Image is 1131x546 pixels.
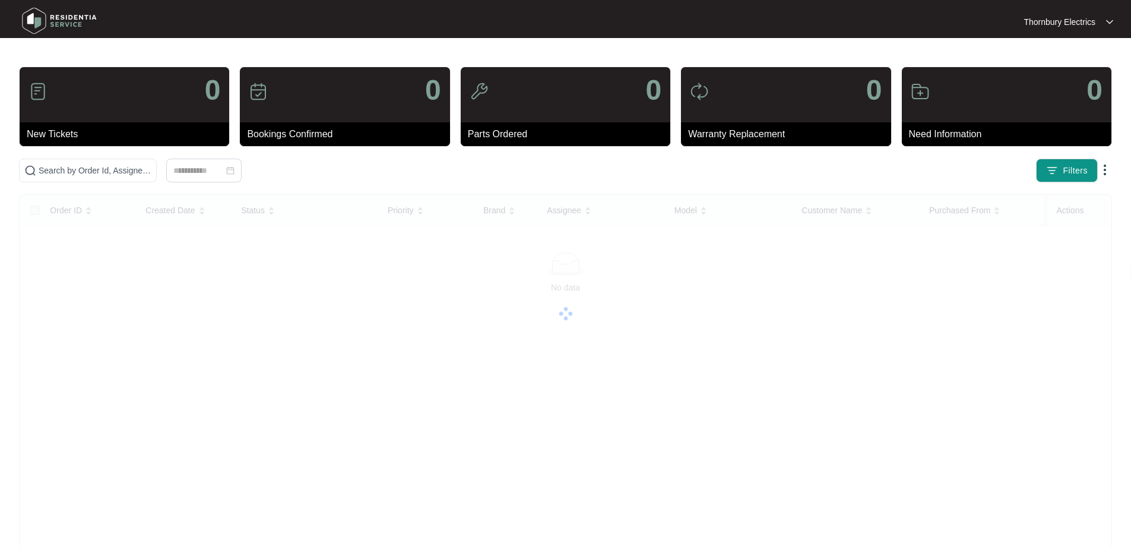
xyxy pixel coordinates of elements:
p: Parts Ordered [468,127,670,141]
p: Warranty Replacement [688,127,891,141]
p: Thornbury Electrics [1024,16,1095,28]
img: icon [249,82,268,101]
img: residentia service logo [18,3,101,39]
img: search-icon [24,165,36,176]
p: Bookings Confirmed [247,127,449,141]
span: Filters [1063,165,1088,177]
p: 0 [205,76,221,105]
p: 0 [1086,76,1103,105]
button: filter iconFilters [1036,159,1098,182]
img: dropdown arrow [1106,19,1113,25]
p: 0 [645,76,661,105]
img: icon [28,82,47,101]
p: Need Information [909,127,1111,141]
img: icon [911,82,930,101]
img: filter icon [1046,165,1058,176]
p: 0 [866,76,882,105]
img: dropdown arrow [1098,163,1112,177]
p: 0 [425,76,441,105]
input: Search by Order Id, Assignee Name, Customer Name, Brand and Model [39,164,151,177]
p: New Tickets [27,127,229,141]
img: icon [470,82,489,101]
img: icon [690,82,709,101]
